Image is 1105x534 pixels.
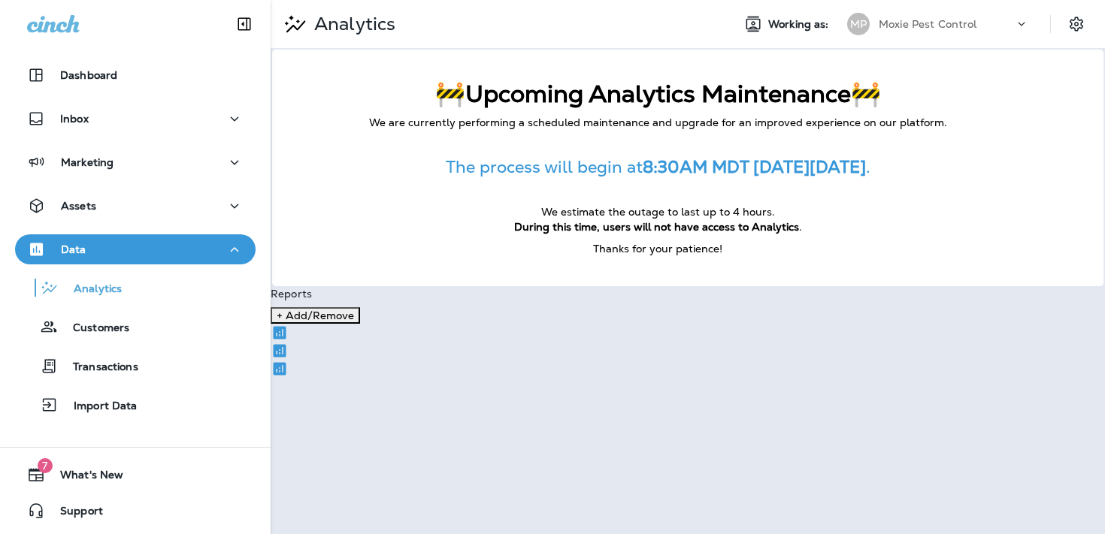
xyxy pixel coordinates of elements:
[15,191,256,221] button: Assets
[15,350,256,382] button: Transactions
[61,156,114,168] p: Marketing
[15,460,256,490] button: 7What's New
[60,69,117,81] p: Dashboard
[768,18,832,31] span: Working as:
[60,113,89,125] p: Inbox
[15,147,256,177] button: Marketing
[45,505,103,523] span: Support
[446,156,643,178] span: The process will begin at
[15,311,256,342] button: Customers
[61,200,96,212] p: Assets
[1063,11,1090,38] button: Settings
[45,469,123,487] span: What's New
[223,9,265,39] button: Collapse Sidebar
[302,205,1013,220] p: We estimate the outage to last up to 4 hours.
[271,288,1105,300] p: Reports
[799,220,802,234] span: .
[15,272,256,303] button: Analytics
[15,60,256,90] button: Dashboard
[302,116,1013,131] p: We are currently performing a scheduled maintenance and upgrade for an improved experience on our...
[879,18,977,30] p: Moxie Pest Control
[59,282,122,297] p: Analytics
[59,400,138,414] p: Import Data
[847,13,870,35] div: MP
[271,307,360,324] button: + Add/Remove
[308,13,395,35] p: Analytics
[38,458,53,473] span: 7
[15,234,256,264] button: Data
[514,220,799,234] strong: During this time, users will not have access to Analytics
[866,156,870,178] span: .
[58,321,129,336] p: Customers
[58,361,138,375] p: Transactions
[61,243,86,255] p: Data
[15,104,256,134] button: Inbox
[302,242,1013,257] p: Thanks for your patience!
[15,496,256,526] button: Support
[302,80,1013,108] p: 🚧Upcoming Analytics Maintenance🚧
[643,156,866,178] strong: 8:30AM MDT [DATE][DATE]
[15,389,256,421] button: Import Data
